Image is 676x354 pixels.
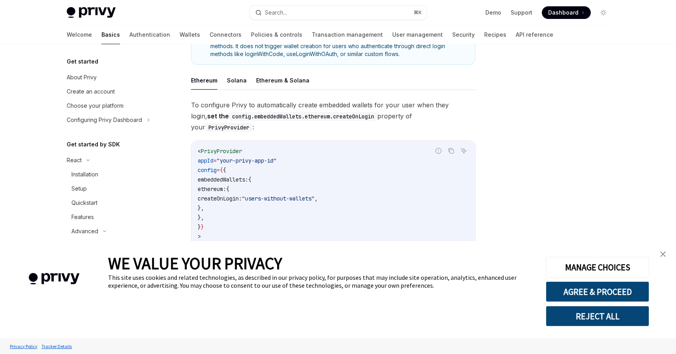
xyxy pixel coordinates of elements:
[452,25,475,44] a: Security
[191,71,217,90] button: Ethereum
[201,223,204,230] span: }
[60,238,161,253] a: Configuring EVM networks
[39,339,74,353] a: Tracker Details
[198,214,204,221] span: },
[198,185,226,193] span: ethereum:
[265,8,287,17] div: Search...
[198,176,248,183] span: embeddedWallets:
[546,281,649,302] button: AGREE & PROCEED
[129,25,170,44] a: Authentication
[223,167,226,174] span: {
[60,153,161,167] button: React
[205,123,253,132] code: PrivyProvider
[71,227,98,236] div: Advanced
[71,184,87,193] div: Setup
[198,167,217,174] span: config
[542,6,591,19] a: Dashboard
[459,146,469,156] button: Ask AI
[67,155,82,165] div: React
[71,170,98,179] div: Installation
[227,71,247,90] button: Solana
[250,6,427,20] button: Search...⌘K
[229,112,377,121] code: config.embeddedWallets.ethereum.createOnLogin
[60,84,161,99] a: Create an account
[198,157,213,164] span: appId
[198,148,201,155] span: <
[198,233,201,240] span: >
[8,339,39,353] a: Privacy Policy
[60,99,161,113] a: Choose your platform
[516,25,553,44] a: API reference
[12,262,96,296] img: company logo
[108,273,534,289] div: This site uses cookies and related technologies, as described in our privacy policy, for purposes...
[414,9,422,16] span: ⌘ K
[60,196,161,210] a: Quickstart
[60,182,161,196] a: Setup
[198,204,204,212] span: },
[660,251,666,257] img: close banner
[60,70,161,84] a: About Privy
[315,195,318,202] span: ,
[67,57,98,66] h5: Get started
[67,101,124,111] div: Choose your platform
[67,140,120,149] h5: Get started by SDK
[207,112,377,120] strong: set the
[108,253,282,273] span: WE VALUE YOUR PRIVACY
[485,9,501,17] a: Demo
[242,195,315,202] span: "users-without-wallets"
[546,257,649,277] button: MANAGE CHOICES
[71,198,97,208] div: Quickstart
[226,185,229,193] span: {
[191,99,476,133] span: To configure Privy to automatically create embedded wallets for your user when they login, proper...
[217,157,277,164] span: "your-privy-app-id"
[217,167,220,174] span: =
[67,115,142,125] div: Configuring Privy Dashboard
[213,157,217,164] span: =
[256,71,309,90] button: Ethereum & Solana
[546,306,649,326] button: REJECT ALL
[511,9,532,17] a: Support
[198,195,242,202] span: createOnLogin:
[180,25,200,44] a: Wallets
[655,246,671,262] a: close banner
[67,73,97,82] div: About Privy
[67,7,116,18] img: light logo
[60,167,161,182] a: Installation
[60,224,161,238] button: Advanced
[548,9,579,17] span: Dashboard
[210,25,242,44] a: Connectors
[312,25,383,44] a: Transaction management
[76,241,146,250] div: Configuring EVM networks
[101,25,120,44] a: Basics
[484,25,506,44] a: Recipes
[201,148,242,155] span: PrivyProvider
[210,34,467,58] span: Automatic wallet creation only applies to login via the Privy modal and not from whitelabel login...
[71,212,94,222] div: Features
[251,25,302,44] a: Policies & controls
[248,176,251,183] span: {
[67,87,115,96] div: Create an account
[198,223,201,230] span: }
[433,146,444,156] button: Report incorrect code
[392,25,443,44] a: User management
[597,6,610,19] button: Toggle dark mode
[60,113,161,127] button: Configuring Privy Dashboard
[60,210,161,224] a: Features
[67,25,92,44] a: Welcome
[220,167,223,174] span: {
[446,146,456,156] button: Copy the contents from the code block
